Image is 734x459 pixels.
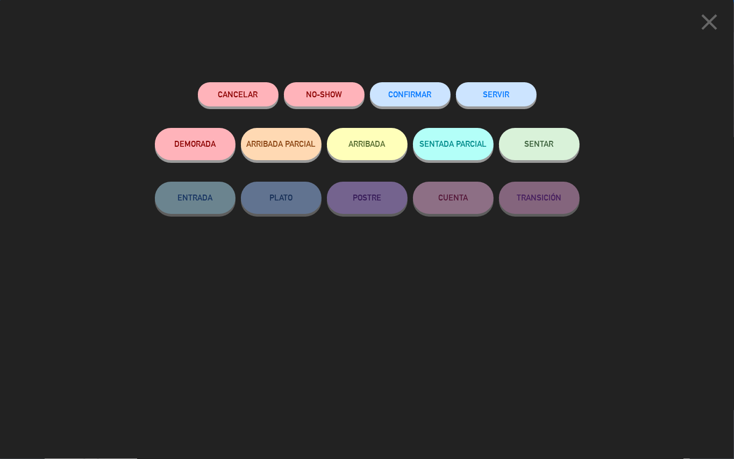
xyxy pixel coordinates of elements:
[155,128,236,160] button: DEMORADA
[241,182,322,214] button: PLATO
[155,182,236,214] button: ENTRADA
[284,82,365,106] button: NO-SHOW
[413,128,494,160] button: SENTADA PARCIAL
[198,82,279,106] button: Cancelar
[389,90,432,99] span: CONFIRMAR
[693,8,726,40] button: close
[456,82,537,106] button: SERVIR
[327,128,408,160] button: ARRIBADA
[499,182,580,214] button: TRANSICIÓN
[413,182,494,214] button: CUENTA
[525,139,554,148] span: SENTAR
[370,82,451,106] button: CONFIRMAR
[241,128,322,160] button: ARRIBADA PARCIAL
[499,128,580,160] button: SENTAR
[696,9,723,35] i: close
[246,139,316,148] span: ARRIBADA PARCIAL
[327,182,408,214] button: POSTRE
